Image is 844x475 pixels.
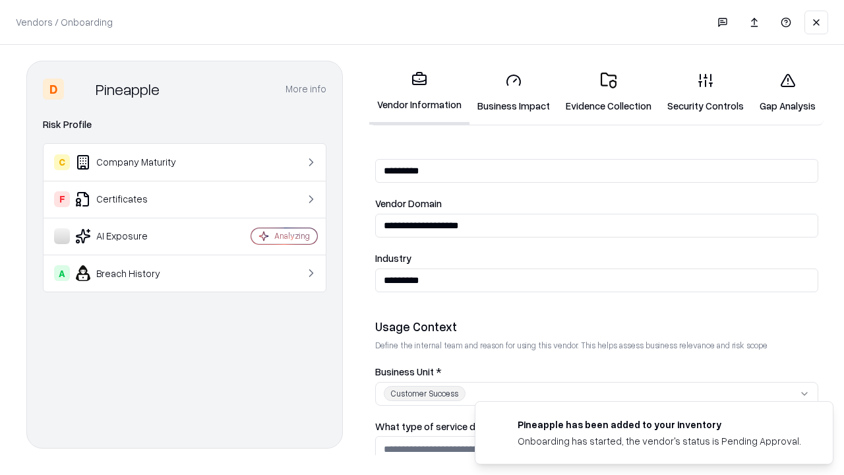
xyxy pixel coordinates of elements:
div: Pineapple has been added to your inventory [518,418,801,431]
p: Define the internal team and reason for using this vendor. This helps assess business relevance a... [375,340,818,351]
img: pineappleenergy.com [491,418,507,433]
div: Usage Context [375,319,818,334]
div: AI Exposure [54,228,212,244]
a: Evidence Collection [558,62,659,123]
label: What type of service does the vendor provide? * [375,422,818,431]
div: Onboarding has started, the vendor's status is Pending Approval. [518,434,801,448]
a: Vendor Information [369,61,469,125]
button: More info [286,77,326,101]
a: Gap Analysis [752,62,824,123]
div: Risk Profile [43,117,326,133]
div: Breach History [54,265,212,281]
div: Customer Success [384,386,466,401]
a: Security Controls [659,62,752,123]
img: Pineapple [69,79,90,100]
a: Business Impact [469,62,558,123]
label: Business Unit * [375,367,818,377]
label: Industry [375,253,818,263]
div: A [54,265,70,281]
button: Customer Success [375,382,818,406]
div: Company Maturity [54,154,212,170]
label: Vendor Domain [375,199,818,208]
div: Pineapple [96,79,160,100]
div: C [54,154,70,170]
div: Analyzing [274,230,310,241]
div: D [43,79,64,100]
div: F [54,191,70,207]
p: Vendors / Onboarding [16,15,113,29]
div: Certificates [54,191,212,207]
